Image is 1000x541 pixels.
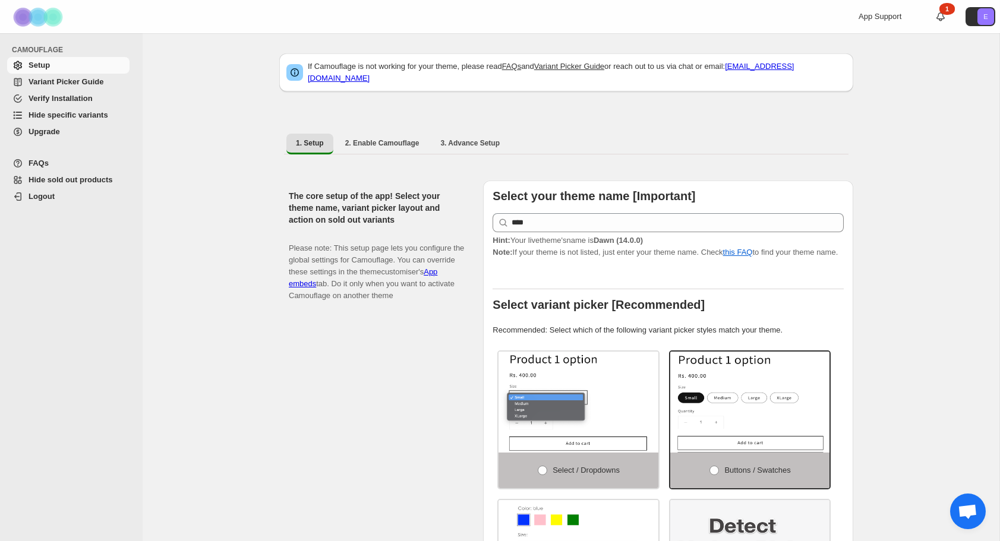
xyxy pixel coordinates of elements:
a: Hide specific variants [7,107,130,124]
a: Verify Installation [7,90,130,107]
p: If Camouflage is not working for your theme, please read and or reach out to us via chat or email: [308,61,846,84]
strong: Hint: [493,236,510,245]
span: 1. Setup [296,138,324,148]
span: Upgrade [29,127,60,136]
a: FAQs [7,155,130,172]
text: E [983,13,988,20]
strong: Dawn (14.0.0) [594,236,643,245]
b: Select your theme name [Important] [493,189,695,203]
span: Select / Dropdowns [553,466,620,474]
strong: Note: [493,248,512,257]
a: Upgrade [7,124,130,140]
span: Logout [29,192,55,201]
a: Setup [7,57,130,74]
h2: The core setup of the app! Select your theme name, variant picker layout and action on sold out v... [289,190,464,226]
span: Your live theme's name is [493,236,643,245]
span: 2. Enable Camouflage [345,138,419,148]
p: If your theme is not listed, just enter your theme name. Check to find your theme name. [493,235,844,258]
span: Hide sold out products [29,175,113,184]
a: Logout [7,188,130,205]
a: Hide sold out products [7,172,130,188]
span: Variant Picker Guide [29,77,103,86]
a: this FAQ [723,248,753,257]
a: Variant Picker Guide [7,74,130,90]
a: FAQs [502,62,522,71]
div: Open chat [950,493,986,529]
span: 3. Advance Setup [440,138,500,148]
a: 1 [935,11,947,23]
img: Select / Dropdowns [499,352,658,453]
span: FAQs [29,159,49,167]
span: App Support [859,12,901,21]
span: Setup [29,61,50,69]
b: Select variant picker [Recommended] [493,298,705,311]
img: Buttons / Swatches [670,352,830,453]
div: 1 [939,3,955,15]
p: Recommended: Select which of the following variant picker styles match your theme. [493,324,844,336]
button: Avatar with initials E [966,7,995,26]
span: Verify Installation [29,94,93,103]
p: Please note: This setup page lets you configure the global settings for Camouflage. You can overr... [289,230,464,302]
img: Camouflage [10,1,69,33]
span: Avatar with initials E [977,8,994,25]
span: CAMOUFLAGE [12,45,134,55]
a: Variant Picker Guide [534,62,604,71]
span: Hide specific variants [29,110,108,119]
span: Buttons / Swatches [724,466,790,474]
